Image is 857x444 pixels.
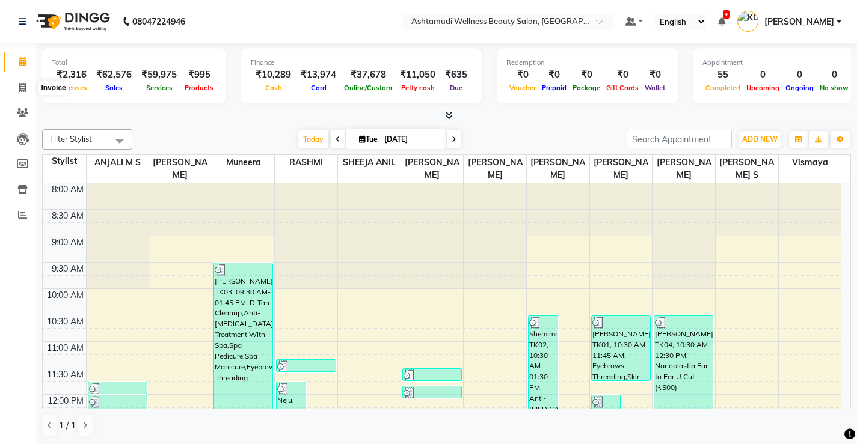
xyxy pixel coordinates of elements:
span: No show [817,84,852,92]
span: Upcoming [743,84,782,92]
div: ₹62,576 [91,68,137,82]
div: 8:00 AM [49,183,86,196]
div: 11:00 AM [45,342,86,354]
div: Stylist [43,155,86,168]
div: ₹11,050 [395,68,440,82]
span: Muneera [212,155,275,170]
div: 9:30 AM [49,263,86,275]
span: Prepaid [539,84,570,92]
span: Ongoing [782,84,817,92]
div: Salini, TK05, 11:45 AM-12:00 PM, Eyebrows Threading [88,382,147,394]
span: [PERSON_NAME] [653,155,715,183]
div: ₹37,678 [341,68,395,82]
span: [PERSON_NAME] [149,155,212,183]
div: ₹59,975 [137,68,182,82]
span: [PERSON_NAME] S [716,155,778,183]
div: 0 [817,68,852,82]
div: 9:00 AM [49,236,86,249]
div: ₹2,316 [52,68,91,82]
span: ADD NEW [742,135,778,144]
span: Vismaya [779,155,841,170]
span: Petty cash [398,84,438,92]
div: Salini, TK05, 11:30 AM-11:45 AM, Eyebrows Threading [403,369,461,380]
div: [PERSON_NAME], TK01, 10:30 AM-11:45 AM, Eyebrows Threading,Skin Glow Facial (₹1400) [592,316,650,380]
div: 0 [782,68,817,82]
span: Products [182,84,217,92]
div: Uma, TK06, 11:20 AM-11:35 AM, Eyebrows Threading [277,360,335,371]
span: ANJALI M S [87,155,149,170]
span: Gift Cards [603,84,642,92]
div: [PERSON_NAME], TK10, 11:50 AM-12:05 PM, Eyebrows Threading [403,386,461,398]
span: [PERSON_NAME] [527,155,589,183]
span: Due [447,84,465,92]
div: 0 [743,68,782,82]
div: Finance [251,58,472,68]
span: Filter Stylist [50,134,92,144]
a: 9 [718,16,725,27]
span: [PERSON_NAME] [401,155,464,183]
div: ₹0 [506,68,539,82]
span: Sales [102,84,126,92]
span: Card [308,84,330,92]
input: Search Appointment [627,130,732,148]
div: ₹0 [642,68,668,82]
span: Online/Custom [341,84,395,92]
div: ₹995 [182,68,217,82]
div: ₹0 [570,68,603,82]
div: Appointment [702,58,852,68]
div: 55 [702,68,743,82]
span: RASHMI [275,155,337,170]
span: [PERSON_NAME] [590,155,653,183]
span: [PERSON_NAME] [764,16,834,28]
div: ₹13,974 [296,68,341,82]
input: 2025-09-02 [381,130,441,148]
span: SHEEJA ANIL [338,155,401,170]
span: Today [298,130,328,148]
span: Cash [262,84,285,92]
span: Voucher [506,84,539,92]
div: Total [52,58,217,68]
img: KOTTIYAM ASHTAMUDI [737,11,758,32]
div: 12:00 PM [45,395,86,407]
div: 10:00 AM [45,289,86,302]
span: Services [143,84,176,92]
img: logo [31,5,113,38]
div: ₹10,289 [251,68,296,82]
div: ₹635 [440,68,472,82]
span: Tue [356,135,381,144]
div: Invoice [38,81,69,95]
div: [PERSON_NAME], TK04, 10:30 AM-12:30 PM, Nanoplastia Ear to Ear,U Cut (₹500) [654,316,713,420]
div: 10:30 AM [45,315,86,328]
div: 8:30 AM [49,210,86,222]
div: ₹0 [603,68,642,82]
span: Package [570,84,603,92]
b: 08047224946 [132,5,185,38]
span: 1 / 1 [59,419,76,432]
span: Wallet [642,84,668,92]
div: 11:30 AM [45,368,86,381]
button: ADD NEW [739,131,781,148]
span: Completed [702,84,743,92]
div: Redemption [506,58,668,68]
div: ₹0 [539,68,570,82]
span: 9 [723,10,730,19]
span: [PERSON_NAME] [464,155,526,183]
